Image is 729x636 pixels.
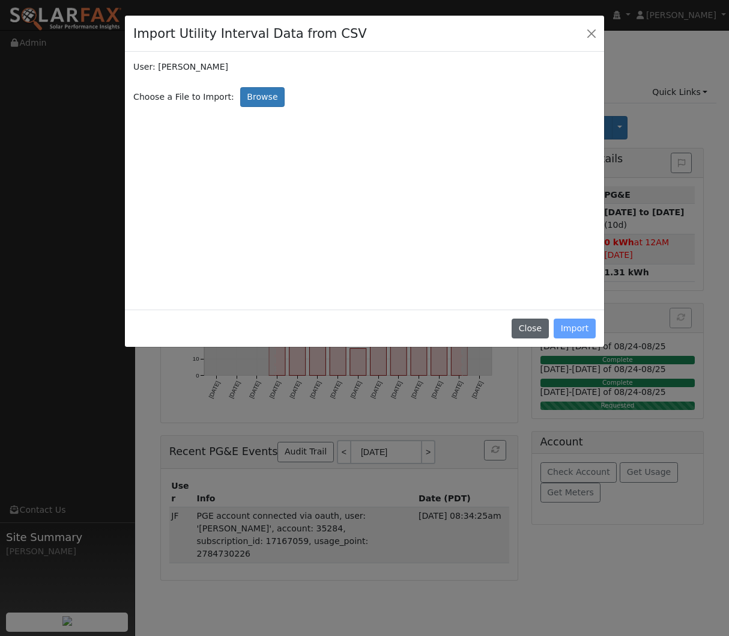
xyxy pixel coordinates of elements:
[133,61,228,73] label: User: [PERSON_NAME]
[133,91,234,103] span: Choose a File to Import:
[133,24,367,43] h4: Import Utility Interval Data from CSV
[240,87,285,108] label: Browse
[512,319,548,339] button: Close
[583,25,600,41] button: Close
